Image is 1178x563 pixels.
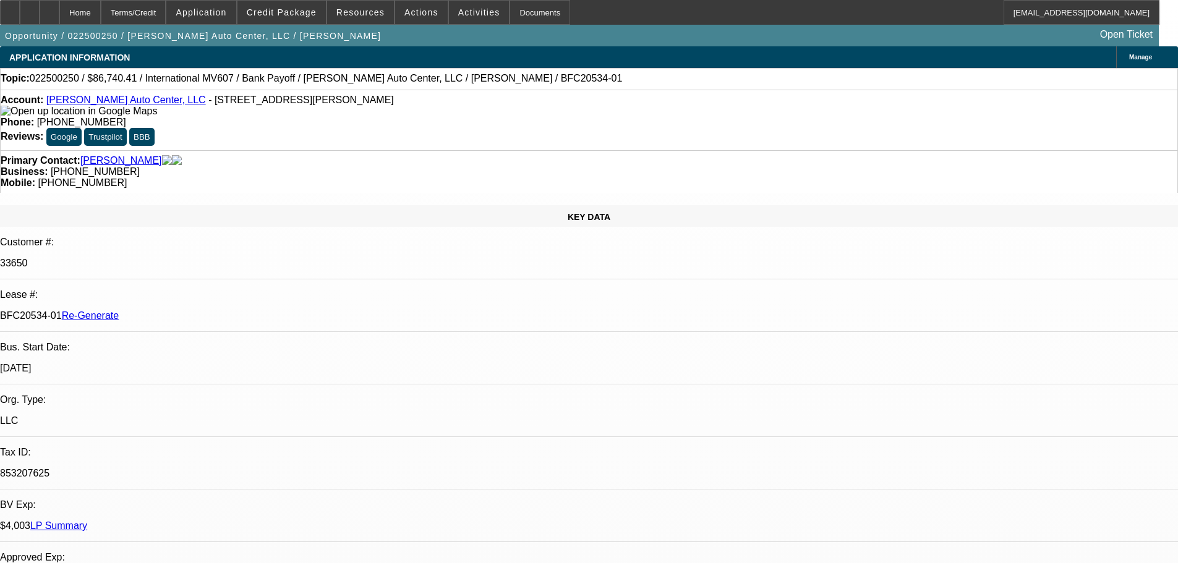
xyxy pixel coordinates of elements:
[1,131,43,142] strong: Reviews:
[37,117,126,127] span: [PHONE_NUMBER]
[129,128,155,146] button: BBB
[62,310,119,321] a: Re-Generate
[162,155,172,166] img: facebook-icon.png
[5,31,381,41] span: Opportunity / 022500250 / [PERSON_NAME] Auto Center, LLC / [PERSON_NAME]
[568,212,610,222] span: KEY DATA
[30,73,622,84] span: 022500250 / $86,740.41 / International MV607 / Bank Payoff / [PERSON_NAME] Auto Center, LLC / [PE...
[1129,54,1152,61] span: Manage
[84,128,126,146] button: Trustpilot
[449,1,510,24] button: Activities
[1095,24,1158,45] a: Open Ticket
[80,155,162,166] a: [PERSON_NAME]
[46,128,82,146] button: Google
[30,520,87,531] a: LP Summary
[1,177,35,188] strong: Mobile:
[1,106,157,117] img: Open up location in Google Maps
[1,106,157,116] a: View Google Maps
[38,177,127,188] span: [PHONE_NUMBER]
[1,155,80,166] strong: Primary Contact:
[458,7,500,17] span: Activities
[166,1,236,24] button: Application
[1,73,30,84] strong: Topic:
[208,95,394,105] span: - [STREET_ADDRESS][PERSON_NAME]
[46,95,206,105] a: [PERSON_NAME] Auto Center, LLC
[9,53,130,62] span: APPLICATION INFORMATION
[1,117,34,127] strong: Phone:
[336,7,385,17] span: Resources
[51,166,140,177] span: [PHONE_NUMBER]
[237,1,326,24] button: Credit Package
[176,7,226,17] span: Application
[247,7,317,17] span: Credit Package
[327,1,394,24] button: Resources
[1,95,43,105] strong: Account:
[172,155,182,166] img: linkedin-icon.png
[404,7,438,17] span: Actions
[395,1,448,24] button: Actions
[1,166,48,177] strong: Business:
